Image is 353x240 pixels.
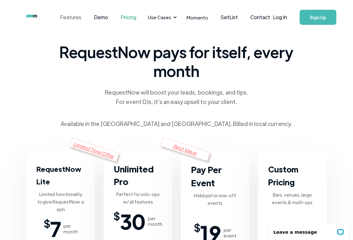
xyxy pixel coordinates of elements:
[61,119,292,128] div: Available in the [GEOGRAPHIC_DATA] and [GEOGRAPHIC_DATA]. Billed in local currency.
[50,219,61,238] span: 7
[120,212,145,231] span: 30
[104,88,249,106] div: RequestNow will boost your leads, bookings, and tips. For event DJs, it's an easy upsell to your ...
[191,192,239,207] div: Hobbyist or one-off events
[144,8,179,27] div: Use Cases
[160,137,211,161] div: Best Value
[224,227,236,238] div: per event
[54,8,88,27] a: Features
[44,219,50,227] span: $
[268,191,317,206] div: Bars, venues, large events & multi-ops
[215,8,244,27] a: SetList
[36,190,85,213] div: Limited functionality to give RequestNow a spin
[267,6,293,28] a: Log In
[57,42,296,80] span: RequestNow pays for itself, every month
[244,8,276,27] a: Contact
[88,8,114,27] a: Demo
[63,223,78,234] div: per month
[191,164,222,188] strong: Pay Per Event
[180,8,215,27] a: Momento
[114,163,162,188] h3: Unlimited Pro
[265,220,353,240] iframe: LiveChat chat widget
[114,190,162,205] div: Perfect for solo-ops w/ all features
[113,212,120,219] span: $
[36,163,85,188] h3: RequestNow Lite
[69,138,120,162] div: Limited Time Offer
[148,14,171,21] div: Use Cases
[194,223,200,231] span: $
[26,11,38,24] a: home
[114,8,143,27] a: Pricing
[268,164,298,187] strong: Custom Pricing
[26,15,49,18] img: requestnow logo
[300,10,336,25] a: Sign Up
[148,215,162,227] div: per month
